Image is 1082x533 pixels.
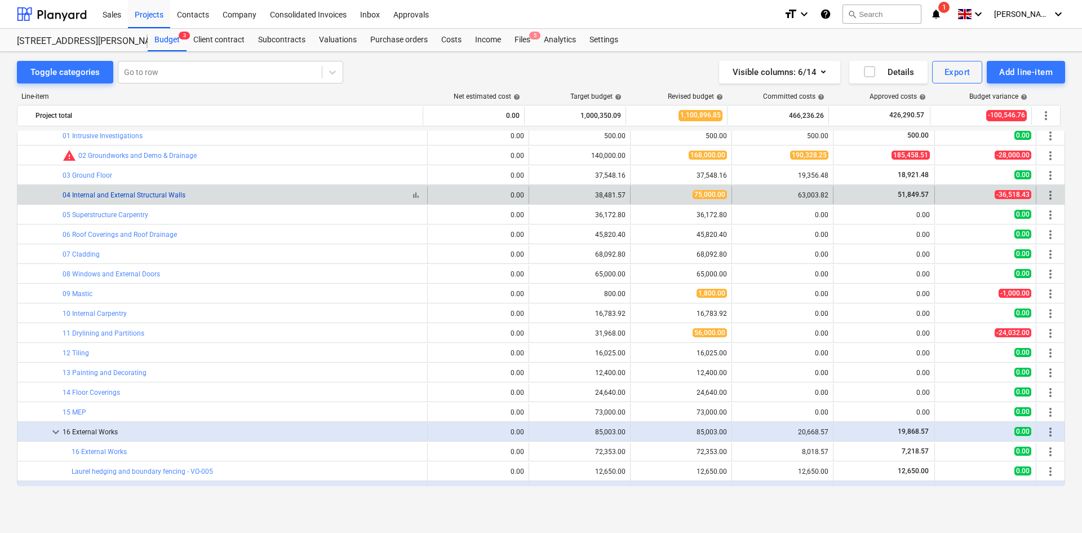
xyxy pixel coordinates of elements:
div: 0.00 [432,428,524,436]
div: 65,000.00 [534,270,626,278]
span: More actions [1044,327,1057,340]
a: 14 Floor Coverings [63,389,120,397]
div: 0.00 [838,211,930,219]
div: 466,236.26 [732,107,824,125]
div: Client contract [187,29,251,51]
span: 3 [179,32,190,39]
span: 18,921.48 [897,171,930,179]
span: 75,000.00 [693,190,727,199]
span: 7,218.57 [901,447,930,455]
div: 0.00 [737,369,828,377]
span: 185,458.51 [892,151,930,160]
span: More actions [1044,129,1057,143]
button: Details [849,61,928,83]
div: 12,650.00 [635,468,727,475]
span: 0.00 [1014,249,1031,258]
span: 0.00 [1014,466,1031,475]
div: 0.00 [838,231,930,239]
i: keyboard_arrow_down [972,7,985,21]
div: Add line-item [999,65,1053,80]
div: Net estimated cost [454,92,520,100]
span: 5 [529,32,540,39]
div: Details [863,65,914,80]
span: 0.00 [1014,230,1031,239]
div: 0.00 [432,171,524,179]
span: 0.00 [1014,407,1031,416]
a: Analytics [537,29,583,51]
span: 0.00 [1014,427,1031,436]
div: 38,481.57 [534,191,626,199]
div: 1,000,350.09 [529,107,621,125]
span: More actions [1044,386,1057,399]
div: 16 External Works [63,423,423,441]
div: 0.00 [838,349,930,357]
div: 0.00 [838,329,930,337]
span: 1,800.00 [697,289,727,298]
a: 08 Windows and External Doors [63,270,160,278]
span: More actions [1044,169,1057,182]
div: 37,548.16 [635,171,727,179]
div: Export [944,65,970,80]
span: search [848,10,857,19]
div: Revised budget [668,92,723,100]
div: 12,400.00 [635,369,727,377]
span: 0.00 [1014,447,1031,456]
div: 140,000.00 [534,152,626,160]
div: 800.00 [534,290,626,298]
span: -1,000.00 [999,289,1031,298]
span: help [917,94,926,100]
div: 68,092.80 [534,250,626,258]
div: Valuations [312,29,363,51]
span: bar_chart [411,191,420,200]
div: Budget [148,29,187,51]
span: 426,290.57 [888,111,925,120]
span: More actions [1044,425,1057,439]
div: 24,640.00 [534,389,626,397]
div: 37,548.16 [534,171,626,179]
div: 0.00 [737,389,828,397]
span: [PERSON_NAME] [994,10,1050,19]
span: keyboard_arrow_down [49,484,63,498]
a: Costs [434,29,468,51]
div: 68,092.80 [635,250,727,258]
a: 04 Internal and External Structural Walls [63,191,185,199]
span: 12,650.00 [897,467,930,475]
div: Committed costs [763,92,824,100]
div: 0.00 [737,408,828,416]
div: Chat Widget [1026,479,1082,533]
div: 0.00 [432,408,524,416]
div: 16,025.00 [635,349,727,357]
div: 0.00 [432,270,524,278]
a: Income [468,29,508,51]
span: -24,032.00 [995,328,1031,337]
div: 0.00 [432,191,524,199]
div: 0.00 [838,389,930,397]
div: Approved costs [870,92,926,100]
span: 0.00 [1014,170,1031,179]
button: Export [932,61,983,83]
a: Purchase orders [363,29,434,51]
i: notifications [930,7,942,21]
span: help [815,94,824,100]
div: 73,000.00 [534,408,626,416]
div: Settings [583,29,625,51]
div: 0.00 [838,250,930,258]
span: More actions [1044,267,1057,281]
a: 05 Superstructure Carpentry [63,211,148,219]
div: 36,172.80 [635,211,727,219]
span: help [714,94,723,100]
div: 20,668.57 [737,428,828,436]
div: 63,003.82 [737,191,828,199]
span: 0.00 [1014,368,1031,377]
a: Subcontracts [251,29,312,51]
div: Budget variance [969,92,1027,100]
div: 0.00 [432,468,524,475]
span: More actions [1044,307,1057,320]
span: 0.00 [1014,348,1031,357]
span: 1 [938,2,950,13]
div: 73,000.00 [635,408,727,416]
span: More actions [1044,188,1057,202]
div: 0.00 [737,290,828,298]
